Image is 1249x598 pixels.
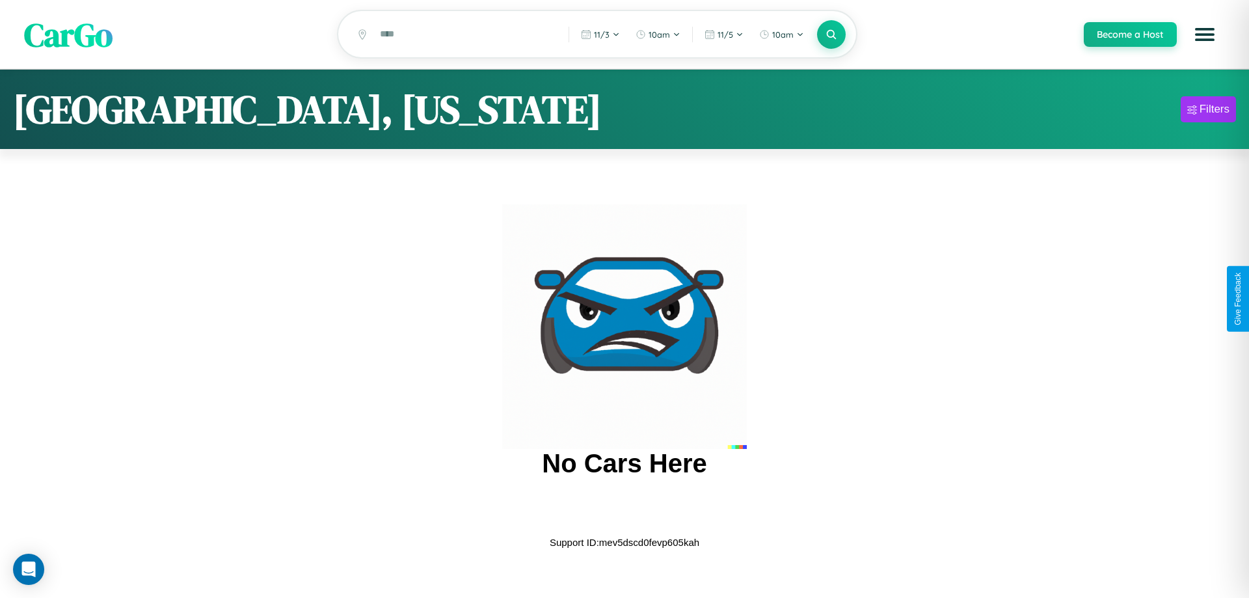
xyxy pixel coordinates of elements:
div: Give Feedback [1233,273,1242,325]
span: 10am [649,29,670,40]
button: Open menu [1187,16,1223,53]
span: CarGo [24,12,113,57]
h1: [GEOGRAPHIC_DATA], [US_STATE] [13,83,602,136]
img: car [502,204,747,449]
button: Filters [1181,96,1236,122]
div: Filters [1200,103,1229,116]
button: 10am [753,24,811,45]
p: Support ID: mev5dscd0fevp605kah [550,534,699,551]
button: 10am [629,24,687,45]
button: 11/5 [698,24,750,45]
div: Open Intercom Messenger [13,554,44,585]
span: 10am [772,29,794,40]
span: 11 / 5 [718,29,733,40]
h2: No Cars Here [542,449,706,478]
button: Become a Host [1084,22,1177,47]
span: 11 / 3 [594,29,610,40]
button: 11/3 [574,24,626,45]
